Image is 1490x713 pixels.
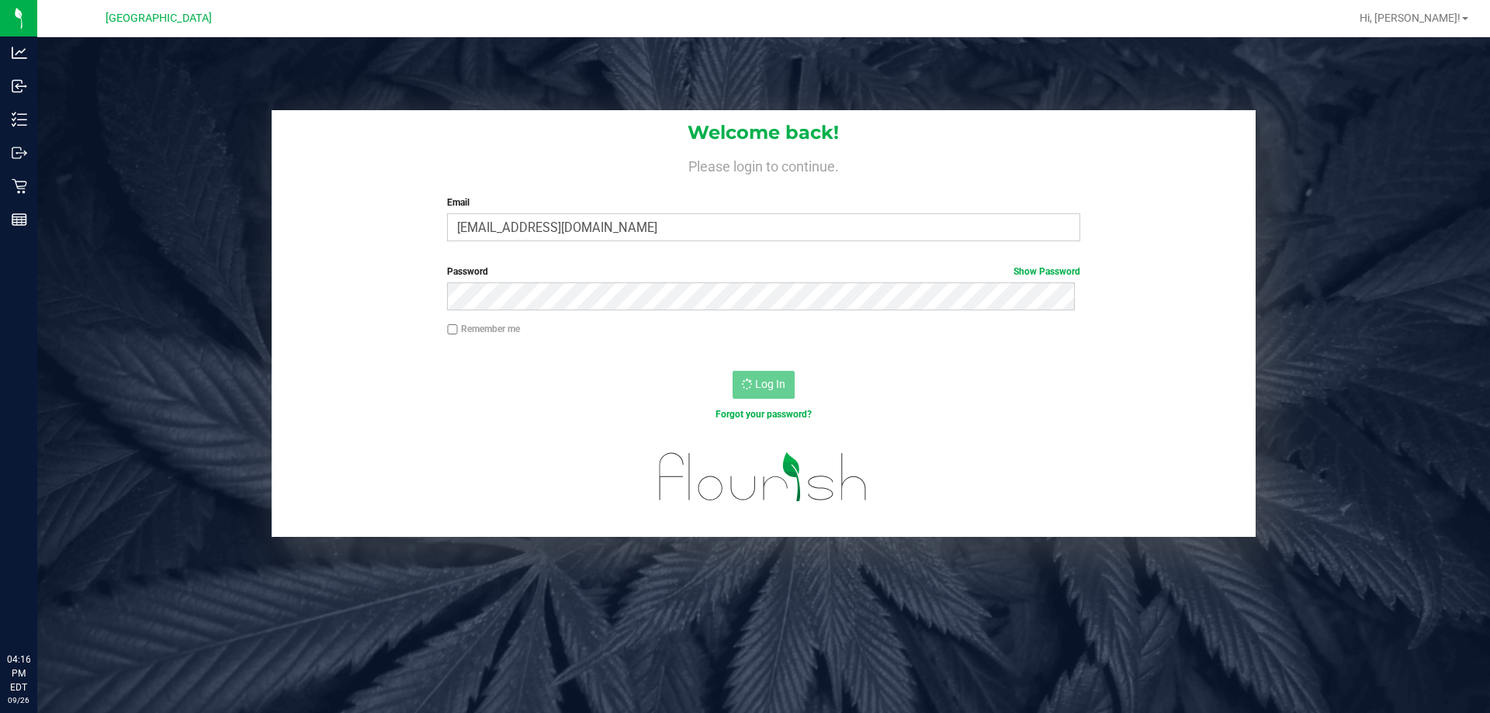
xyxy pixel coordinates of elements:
[447,266,488,277] span: Password
[106,12,212,25] span: [GEOGRAPHIC_DATA]
[272,123,1256,143] h1: Welcome back!
[447,322,520,336] label: Remember me
[716,409,812,420] a: Forgot your password?
[640,438,886,517] img: flourish_logo.svg
[12,212,27,227] inline-svg: Reports
[733,371,795,399] button: Log In
[272,155,1256,174] h4: Please login to continue.
[1360,12,1461,24] span: Hi, [PERSON_NAME]!
[447,196,1079,209] label: Email
[7,694,30,706] p: 09/26
[7,652,30,694] p: 04:16 PM EDT
[12,78,27,94] inline-svg: Inbound
[12,145,27,161] inline-svg: Outbound
[1014,266,1080,277] a: Show Password
[755,378,785,390] span: Log In
[12,178,27,194] inline-svg: Retail
[12,45,27,61] inline-svg: Analytics
[12,112,27,127] inline-svg: Inventory
[447,324,458,335] input: Remember me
